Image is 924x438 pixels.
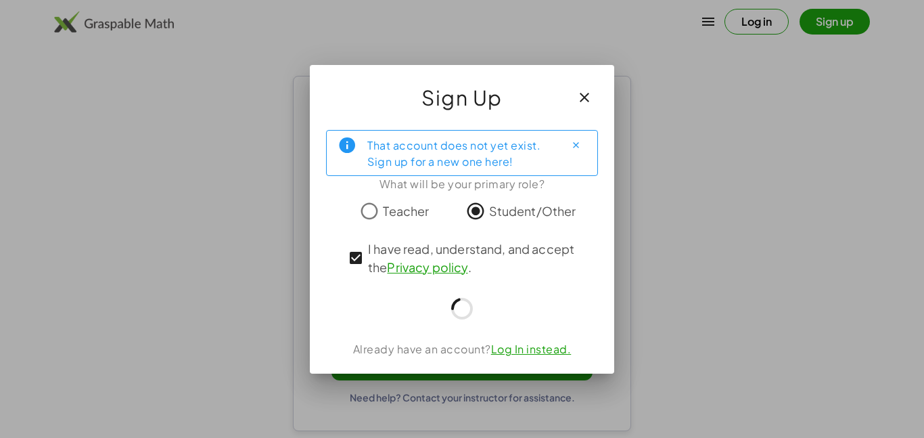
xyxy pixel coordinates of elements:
div: What will be your primary role? [326,176,598,192]
span: Student/Other [489,202,576,220]
button: Close [565,135,586,156]
div: That account does not yet exist. Sign up for a new one here! [367,136,554,170]
span: I have read, understand, and accept the . [368,240,580,276]
div: Already have an account? [326,341,598,357]
span: Teacher [383,202,429,220]
a: Log In instead. [491,342,572,356]
a: Privacy policy [387,259,467,275]
span: Sign Up [421,81,503,114]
